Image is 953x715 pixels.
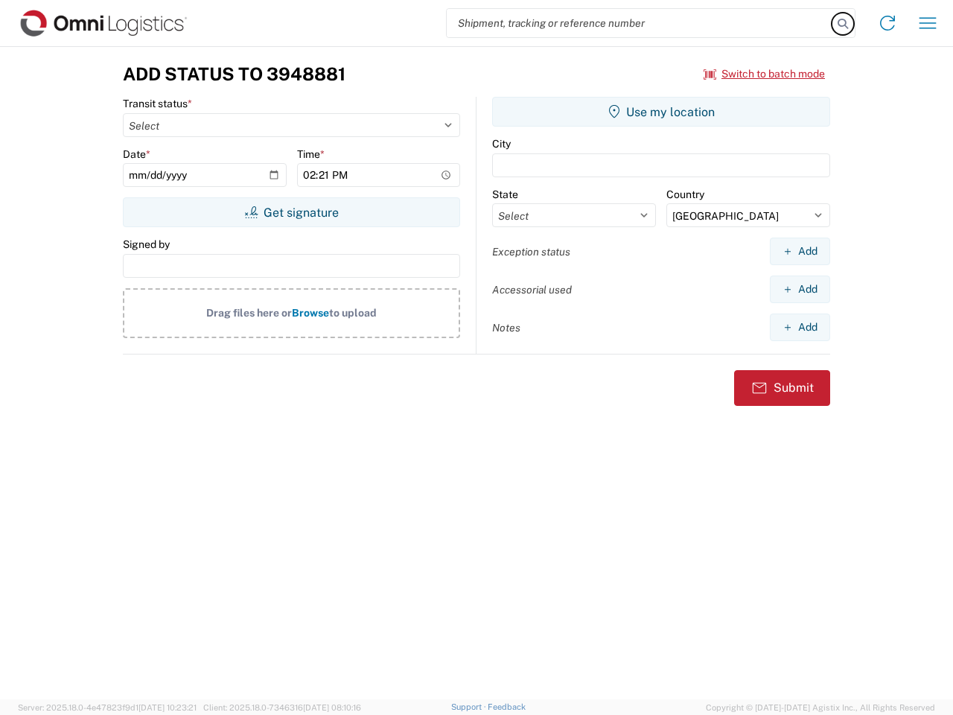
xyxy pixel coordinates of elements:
span: Browse [292,307,329,319]
button: Add [770,238,830,265]
h3: Add Status to 3948881 [123,63,345,85]
label: State [492,188,518,201]
span: Drag files here or [206,307,292,319]
button: Add [770,314,830,341]
input: Shipment, tracking or reference number [447,9,832,37]
span: to upload [329,307,377,319]
label: Transit status [123,97,192,110]
a: Support [451,702,488,711]
span: [DATE] 10:23:21 [138,703,197,712]
label: Notes [492,321,520,334]
label: Signed by [123,238,170,251]
label: Exception status [492,245,570,258]
span: [DATE] 08:10:16 [303,703,361,712]
label: Time [297,147,325,161]
label: Country [666,188,704,201]
button: Switch to batch mode [704,62,825,86]
button: Add [770,276,830,303]
label: Date [123,147,150,161]
button: Get signature [123,197,460,227]
span: Client: 2025.18.0-7346316 [203,703,361,712]
button: Submit [734,370,830,406]
label: City [492,137,511,150]
a: Feedback [488,702,526,711]
button: Use my location [492,97,830,127]
span: Copyright © [DATE]-[DATE] Agistix Inc., All Rights Reserved [706,701,935,714]
span: Server: 2025.18.0-4e47823f9d1 [18,703,197,712]
label: Accessorial used [492,283,572,296]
